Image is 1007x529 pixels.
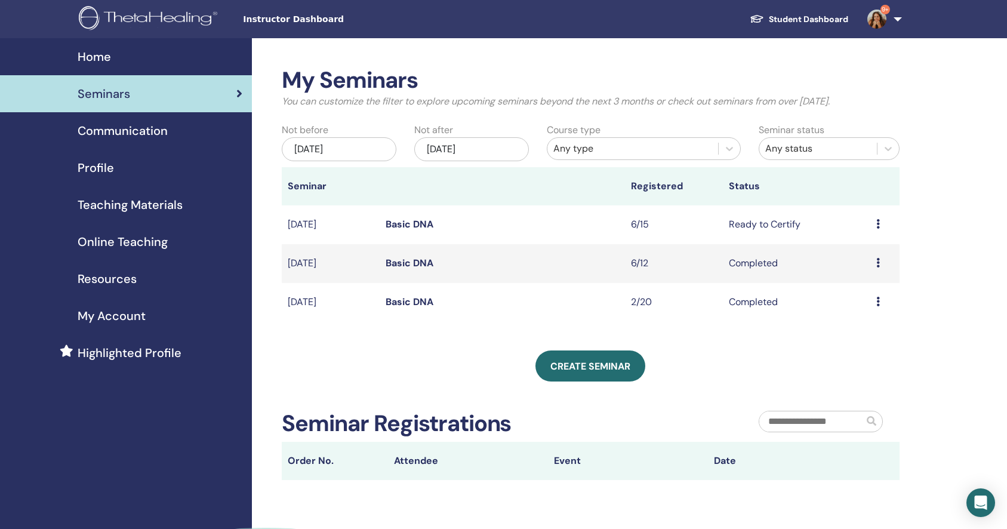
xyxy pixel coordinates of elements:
[723,205,870,244] td: Ready to Certify
[535,350,645,382] a: Create seminar
[282,442,388,480] th: Order No.
[723,244,870,283] td: Completed
[750,14,764,24] img: graduation-cap-white.svg
[386,218,433,230] a: Basic DNA
[723,283,870,322] td: Completed
[78,307,146,325] span: My Account
[282,67,900,94] h2: My Seminars
[388,442,548,480] th: Attendee
[625,283,723,322] td: 2/20
[386,257,433,269] a: Basic DNA
[79,6,221,33] img: logo.png
[414,123,453,137] label: Not after
[386,296,433,308] a: Basic DNA
[282,205,380,244] td: [DATE]
[78,233,168,251] span: Online Teaching
[78,196,183,214] span: Teaching Materials
[243,13,422,26] span: Instructor Dashboard
[78,85,130,103] span: Seminars
[78,159,114,177] span: Profile
[78,270,137,288] span: Resources
[78,48,111,66] span: Home
[282,244,380,283] td: [DATE]
[625,205,723,244] td: 6/15
[547,123,600,137] label: Course type
[759,123,824,137] label: Seminar status
[282,94,900,109] p: You can customize the filter to explore upcoming seminars beyond the next 3 months or check out s...
[282,410,512,438] h2: Seminar Registrations
[625,244,723,283] td: 6/12
[740,8,858,30] a: Student Dashboard
[708,442,868,480] th: Date
[723,167,870,205] th: Status
[867,10,886,29] img: default.jpg
[550,360,630,373] span: Create seminar
[966,488,995,517] div: Open Intercom Messenger
[78,344,181,362] span: Highlighted Profile
[282,283,380,322] td: [DATE]
[548,442,708,480] th: Event
[765,142,871,156] div: Any status
[282,137,396,161] div: [DATE]
[625,167,723,205] th: Registered
[78,122,168,140] span: Communication
[880,5,890,14] span: 9+
[414,137,529,161] div: [DATE]
[282,123,328,137] label: Not before
[553,142,712,156] div: Any type
[282,167,380,205] th: Seminar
